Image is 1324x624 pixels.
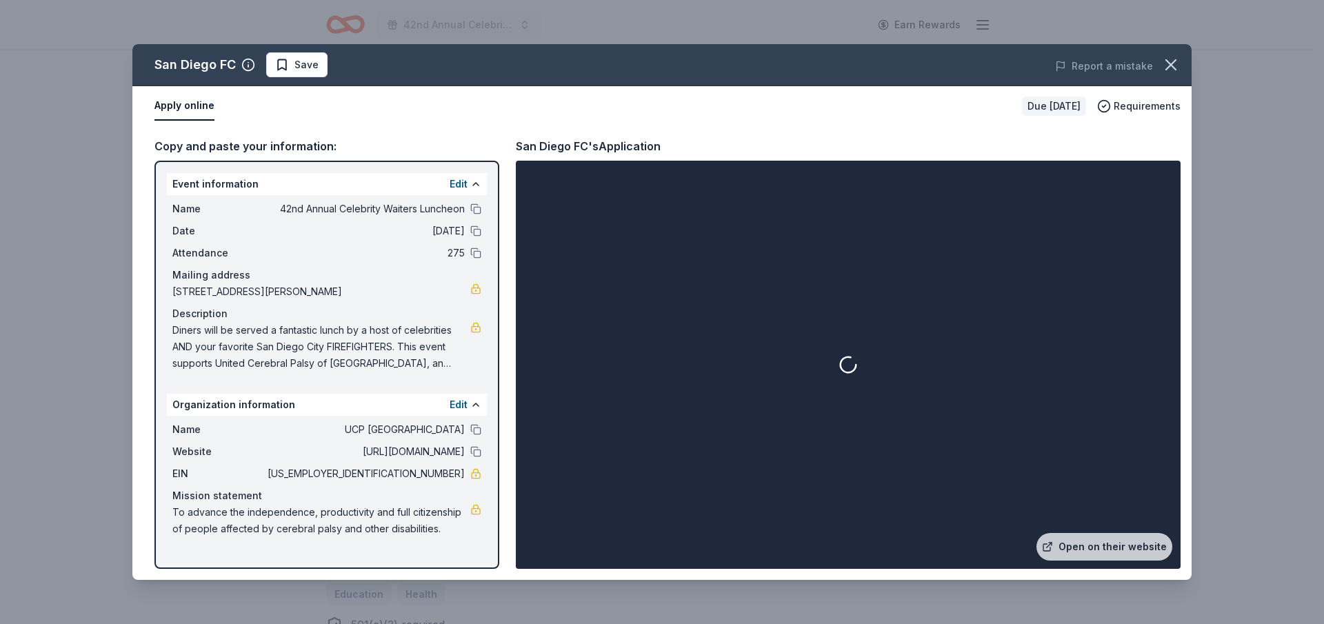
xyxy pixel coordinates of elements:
div: Mailing address [172,267,481,283]
span: Website [172,443,265,460]
button: Requirements [1097,98,1181,114]
span: [US_EMPLOYER_IDENTIFICATION_NUMBER] [265,465,465,482]
span: Save [294,57,319,73]
div: Organization information [167,394,487,416]
button: Save [266,52,328,77]
div: Event information [167,173,487,195]
span: Name [172,421,265,438]
span: Date [172,223,265,239]
div: Copy and paste your information: [154,137,499,155]
button: Edit [450,396,468,413]
span: [URL][DOMAIN_NAME] [265,443,465,460]
span: 275 [265,245,465,261]
span: Requirements [1114,98,1181,114]
div: San Diego FC [154,54,236,76]
button: Edit [450,176,468,192]
span: UCP [GEOGRAPHIC_DATA] [265,421,465,438]
div: San Diego FC's Application [516,137,661,155]
span: To advance the independence, productivity and full citizenship of people affected by cerebral pal... [172,504,470,537]
span: Attendance [172,245,265,261]
span: Diners will be served a fantastic lunch by a host of celebrities AND your favorite San Diego City... [172,322,470,372]
button: Apply online [154,92,214,121]
span: EIN [172,465,265,482]
div: Mission statement [172,487,481,504]
div: Due [DATE] [1022,97,1086,116]
div: Description [172,305,481,322]
span: 42nd Annual Celebrity Waiters Luncheon [265,201,465,217]
span: [DATE] [265,223,465,239]
span: [STREET_ADDRESS][PERSON_NAME] [172,283,470,300]
a: Open on their website [1036,533,1172,561]
span: Name [172,201,265,217]
button: Report a mistake [1055,58,1153,74]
